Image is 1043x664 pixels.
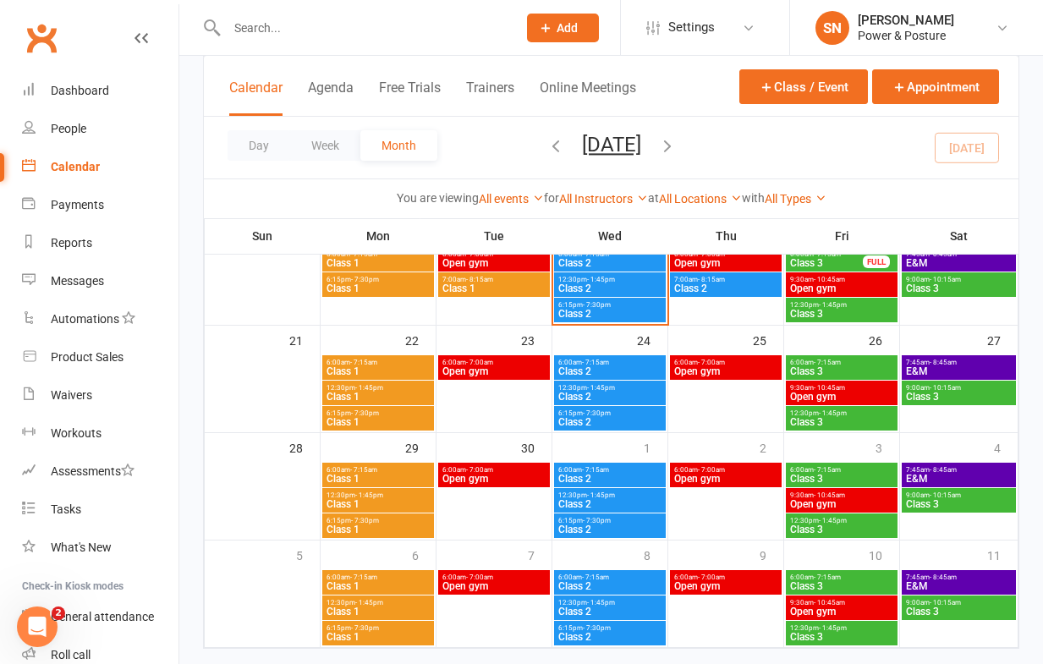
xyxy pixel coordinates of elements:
div: People [51,122,86,135]
div: 4 [994,433,1018,461]
a: All events [479,192,544,206]
span: Class 1 [326,283,431,294]
span: 6:00am [557,250,662,258]
span: - 7:15am [814,250,841,258]
span: - 1:45pm [587,276,615,283]
div: 3 [876,433,899,461]
div: Product Sales [51,350,124,364]
th: Sun [205,218,321,254]
span: Class 2 [557,309,662,319]
span: Class 3 [905,499,1013,509]
div: [PERSON_NAME] [858,13,954,28]
span: - 1:45pm [819,624,847,632]
span: - 7:15am [814,466,841,474]
span: 9:00am [905,599,1013,606]
span: 6:00am [789,466,894,474]
span: - 7:30pm [351,517,379,524]
div: 28 [289,433,320,461]
span: 6:00am [442,250,546,258]
span: - 10:45am [814,599,845,606]
span: 12:30pm [789,409,894,417]
span: - 7:00am [698,466,725,474]
span: E&M [905,258,1013,268]
a: Workouts [22,414,178,453]
span: - 7:00am [698,250,725,258]
span: 6:00am [789,573,894,581]
span: - 7:15am [582,359,609,366]
span: - 10:15am [930,599,961,606]
span: - 1:45pm [819,517,847,524]
a: Automations [22,300,178,338]
span: Class 2 [557,392,662,402]
span: Class 1 [326,606,431,617]
button: Online Meetings [540,80,636,116]
span: Open gym [442,258,546,268]
span: 12:30pm [326,599,431,606]
span: Class 2 [557,283,662,294]
div: 9 [760,541,783,568]
span: 6:00am [326,573,431,581]
span: - 1:45pm [355,384,383,392]
span: - 7:15am [350,573,377,581]
span: 12:30pm [789,624,894,632]
div: Tasks [51,502,81,516]
span: Open gym [442,474,546,484]
span: Class 3 [789,366,894,376]
span: Open gym [673,474,778,484]
span: - 7:00am [466,466,493,474]
span: Class 2 [557,258,662,268]
span: 6:00am [442,573,546,581]
span: 12:30pm [326,491,431,499]
span: 12:30pm [557,276,662,283]
div: 7 [528,541,552,568]
span: 7:00am [673,276,778,283]
span: Class 1 [326,632,431,642]
span: Open gym [673,581,778,591]
span: - 10:15am [930,384,961,392]
span: - 7:00am [698,573,725,581]
a: Product Sales [22,338,178,376]
a: Waivers [22,376,178,414]
span: - 1:45pm [587,491,615,499]
span: 9:00am [905,384,1013,392]
span: 6:00am [789,250,864,258]
a: All Locations [659,192,742,206]
span: Class 2 [557,417,662,427]
span: Class 3 [789,632,894,642]
span: 7:45am [905,466,1013,474]
div: 5 [296,541,320,568]
div: 26 [869,326,899,354]
span: 6:00am [442,359,546,366]
span: 6:00am [673,359,778,366]
th: Fri [784,218,900,254]
a: Reports [22,224,178,262]
span: Class 1 [326,258,431,268]
div: Payments [51,198,104,211]
span: Class 2 [557,581,662,591]
div: 24 [637,326,667,354]
span: 7:45am [905,573,1013,581]
a: General attendance kiosk mode [22,598,178,636]
span: 6:15pm [557,517,662,524]
span: Class 1 [326,366,431,376]
span: 6:00am [557,359,662,366]
span: 7:45am [905,359,1013,366]
button: Add [527,14,599,42]
span: - 7:00am [698,359,725,366]
span: - 8:45am [930,573,957,581]
span: Open gym [789,606,894,617]
span: 12:30pm [789,517,894,524]
span: - 7:15am [582,250,609,258]
button: [DATE] [582,133,641,156]
span: - 10:45am [814,491,845,499]
span: - 1:45pm [819,301,847,309]
button: Day [228,130,290,161]
span: Class 2 [557,524,662,535]
span: - 10:45am [814,384,845,392]
a: Clubworx [20,17,63,59]
span: 12:30pm [326,384,431,392]
span: 6:00am [789,359,894,366]
div: Automations [51,312,119,326]
a: Dashboard [22,72,178,110]
span: Class 2 [557,366,662,376]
